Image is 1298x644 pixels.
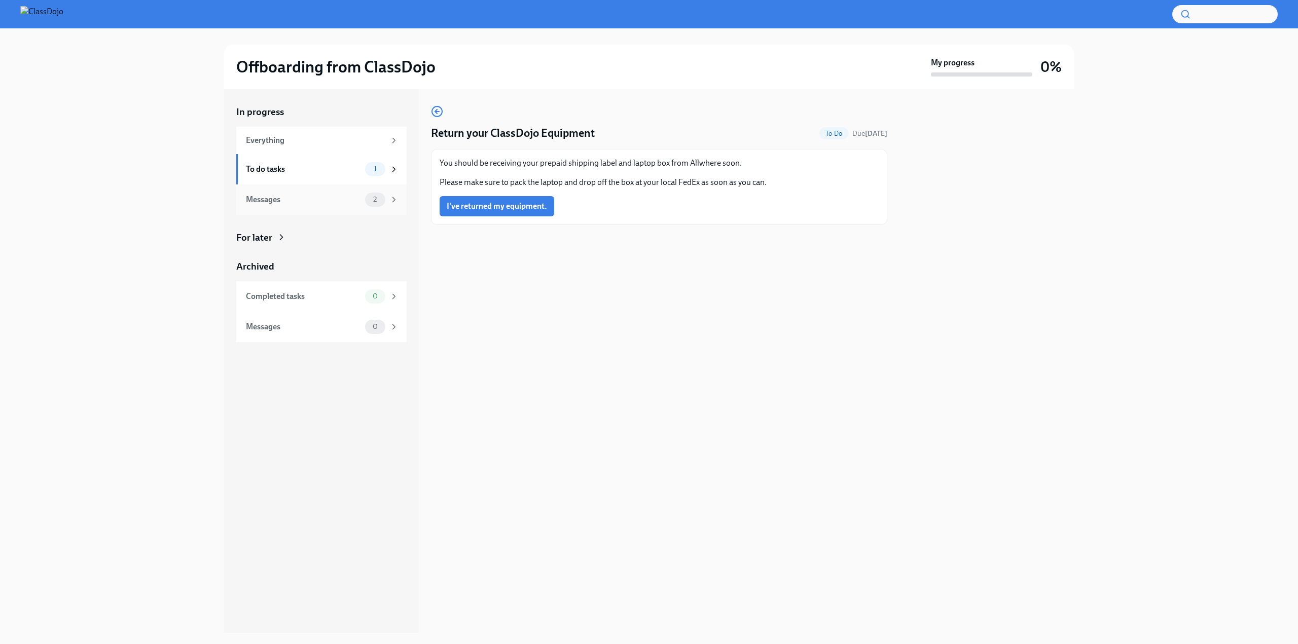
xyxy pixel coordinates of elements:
[246,135,385,146] div: Everything
[819,130,848,137] span: To Do
[440,196,554,216] button: I've returned my equipment.
[236,281,407,312] a: Completed tasks0
[1040,58,1062,76] h3: 0%
[236,312,407,342] a: Messages0
[236,127,407,154] a: Everything
[20,6,63,22] img: ClassDojo
[236,260,407,273] a: Archived
[246,321,361,332] div: Messages
[367,292,384,300] span: 0
[246,291,361,302] div: Completed tasks
[246,164,361,175] div: To do tasks
[236,231,407,244] a: For later
[431,126,595,141] h4: Return your ClassDojo Equipment
[931,57,975,68] strong: My progress
[865,129,887,138] strong: [DATE]
[852,129,887,138] span: Due
[236,154,407,184] a: To do tasks1
[440,158,879,169] p: You should be receiving your prepaid shipping label and laptop box from Allwhere soon.
[367,196,383,203] span: 2
[236,184,407,215] a: Messages2
[236,57,436,77] h2: Offboarding from ClassDojo
[246,194,361,205] div: Messages
[368,165,383,173] span: 1
[852,129,887,138] span: August 24th, 2025 12:00
[236,105,407,119] a: In progress
[447,201,547,211] span: I've returned my equipment.
[440,177,879,188] p: Please make sure to pack the laptop and drop off the box at your local FedEx as soon as you can.
[367,323,384,330] span: 0
[236,231,272,244] div: For later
